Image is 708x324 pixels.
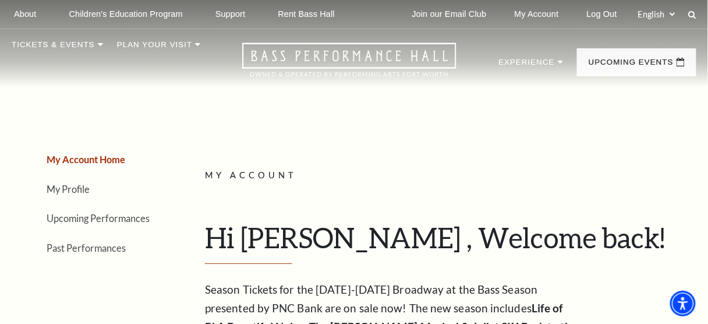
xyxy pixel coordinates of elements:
p: Children's Education Program [69,9,182,19]
p: About [14,9,36,19]
div: Accessibility Menu [670,291,696,316]
p: Experience [498,58,554,72]
a: Upcoming Performances [47,213,150,224]
p: Plan Your Visit [117,41,193,55]
select: Select: [636,9,677,20]
p: Support [215,9,246,19]
a: My Profile [47,184,90,195]
p: Rent Bass Hall [278,9,335,19]
p: Tickets & Events [12,41,95,55]
h1: Hi [PERSON_NAME] , Welcome back! [205,221,688,264]
a: My Account Home [47,154,125,165]
p: Upcoming Events [589,58,674,72]
a: Past Performances [47,242,126,253]
a: Open this option [200,43,498,87]
span: My Account [205,170,297,180]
